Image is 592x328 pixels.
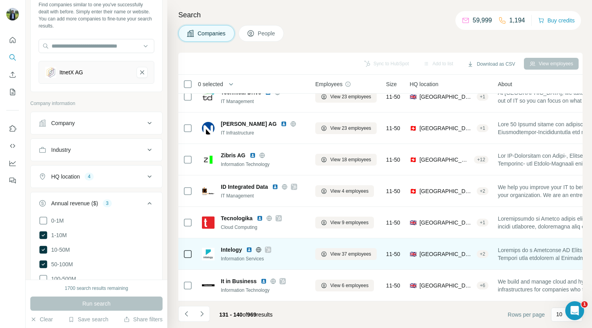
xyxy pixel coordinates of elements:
span: 11-50 [386,219,400,227]
img: Logo of Technical Drive [202,90,215,103]
span: 50-100M [48,260,73,268]
div: + 2 [477,251,488,258]
button: View 6 employees [315,280,374,291]
button: HQ location4 [31,167,162,186]
button: Search [6,50,19,64]
span: About [498,80,512,88]
span: 11-50 [386,93,400,101]
p: 10 [556,310,562,318]
span: 🇬🇧 [410,219,416,227]
span: View 18 employees [330,156,371,163]
img: LinkedIn logo [246,247,252,253]
div: Information Technology [221,161,306,168]
button: Annual revenue ($)3 [31,194,162,216]
button: View 4 employees [315,185,374,197]
button: Navigate to next page [194,306,210,322]
button: Company [31,114,162,133]
span: Zibris AG [221,151,246,159]
div: IT Management [221,98,306,105]
div: + 2 [477,188,488,195]
span: [PERSON_NAME] AG [221,120,277,128]
span: View 4 employees [330,188,368,195]
button: ItnetX AG-remove-button [137,67,148,78]
button: Dashboard [6,156,19,170]
p: 1,194 [509,16,525,25]
span: [GEOGRAPHIC_DATA], [GEOGRAPHIC_DATA], [GEOGRAPHIC_DATA] [420,219,474,227]
span: 🇨🇭 [410,124,416,132]
span: of [242,311,247,318]
span: People [258,29,276,37]
div: Annual revenue ($) [51,199,98,207]
span: results [219,311,272,318]
span: 🇨🇭 [410,187,416,195]
div: 1700 search results remaining [65,285,128,292]
button: Feedback [6,173,19,188]
span: 11-50 [386,187,400,195]
span: Intelogy [221,246,242,254]
div: IT Management [221,192,306,199]
img: Logo of Zibris AG [202,153,215,166]
span: 0-1M [48,217,64,225]
div: HQ location [51,173,80,181]
span: It in Business [221,277,257,285]
span: 🇨🇭 [410,156,416,164]
button: Download as CSV [462,58,520,70]
span: 🇬🇧 [410,93,416,101]
span: HQ location [410,80,438,88]
span: View 6 employees [330,282,368,289]
iframe: Intercom live chat [565,301,584,320]
span: Companies [198,29,226,37]
button: View 23 employees [315,122,377,134]
div: + 1 [477,93,488,100]
span: View 23 employees [330,93,371,100]
span: 🇬🇧 [410,282,416,289]
img: Logo of Tecnologika [202,216,215,229]
div: + 1 [477,219,488,226]
div: 3 [103,200,112,207]
img: LinkedIn logo [281,121,287,127]
span: Tecnologika [221,214,253,222]
div: ItnetX AG [59,68,83,76]
img: LinkedIn logo [257,215,263,221]
span: 969 [247,311,256,318]
div: 4 [85,173,94,180]
img: Logo of Intelogy [202,248,215,260]
span: 1 [581,301,588,308]
button: Use Surfe API [6,139,19,153]
button: Navigate to previous page [178,306,194,322]
img: Logo of It in Business [202,284,215,286]
span: Employees [315,80,342,88]
button: My lists [6,85,19,99]
button: Save search [68,315,108,323]
span: 11-50 [386,124,400,132]
span: Rows per page [508,311,545,319]
img: LinkedIn logo [261,278,267,284]
button: Quick start [6,33,19,47]
div: Information Technology [221,287,306,294]
span: 1-10M [48,231,67,239]
span: 🇬🇧 [410,250,416,258]
span: [GEOGRAPHIC_DATA], [GEOGRAPHIC_DATA], [GEOGRAPHIC_DATA] [420,93,474,101]
button: Enrich CSV [6,68,19,82]
div: + 6 [477,282,488,289]
div: Find companies similar to one you've successfully dealt with before. Simply enter their name or w... [39,1,154,29]
div: IT Infrastructure [221,129,306,136]
span: View 23 employees [330,125,371,132]
span: 11-50 [386,156,400,164]
img: Logo of Netree AG [202,122,215,135]
div: Industry [51,146,71,154]
button: Industry [31,140,162,159]
span: [GEOGRAPHIC_DATA], [GEOGRAPHIC_DATA], [GEOGRAPHIC_DATA] [420,250,474,258]
p: Company information [30,100,163,107]
p: 59,999 [473,16,492,25]
button: View 23 employees [315,91,377,103]
span: ID Integrated Data [221,183,268,191]
h4: Search [178,9,583,20]
span: 100-500M [48,275,76,283]
span: 131 - 140 [219,311,242,318]
span: View 9 employees [330,219,368,226]
div: Information Services [221,255,306,262]
span: [GEOGRAPHIC_DATA], [GEOGRAPHIC_DATA] [420,187,474,195]
button: View 18 employees [315,154,377,166]
span: [GEOGRAPHIC_DATA], [GEOGRAPHIC_DATA] [420,282,474,289]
